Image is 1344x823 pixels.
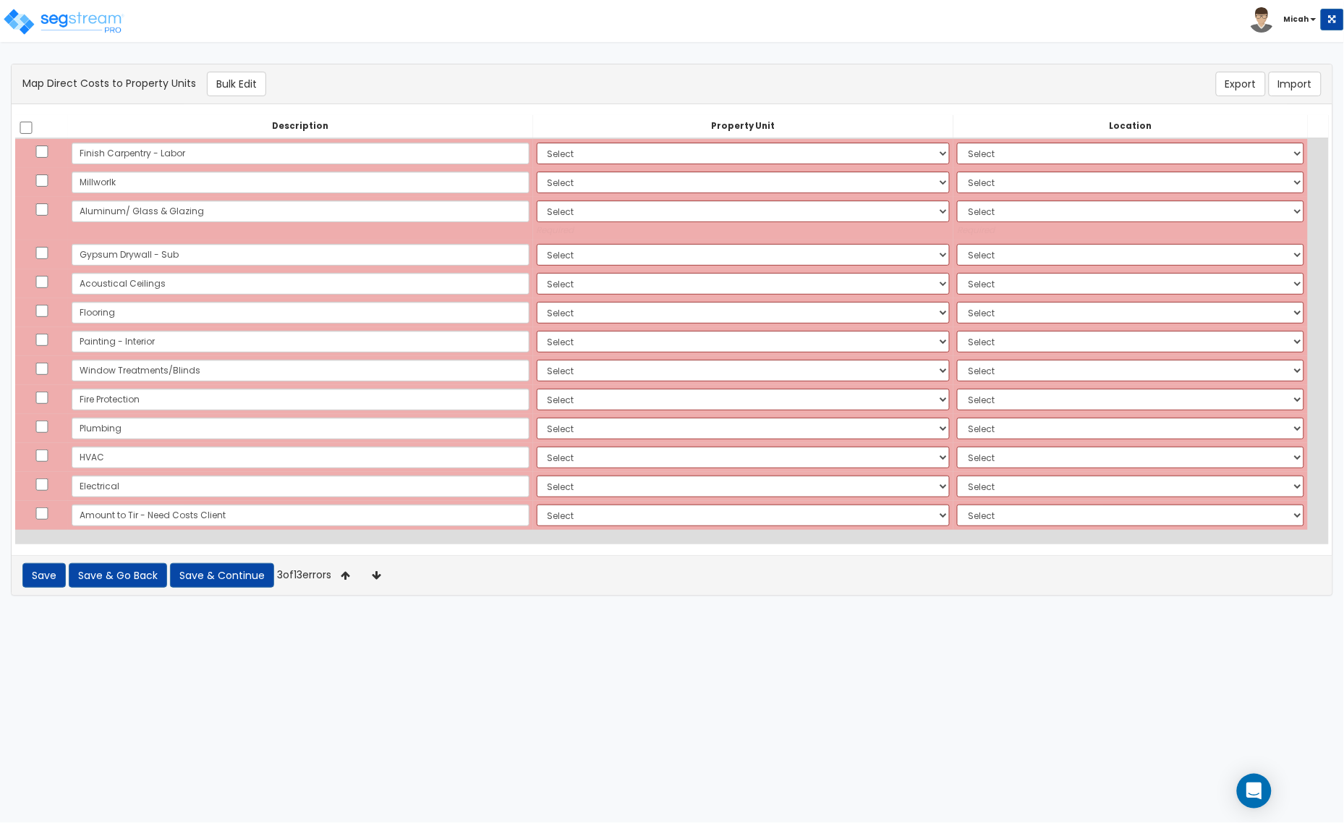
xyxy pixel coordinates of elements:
div: Map Direct Costs to Property Units [12,72,892,96]
span: 13 [294,567,302,582]
button: Import [1269,72,1322,96]
button: Save [22,563,66,588]
button: Save & Continue [170,563,274,588]
th: Location [953,115,1307,138]
div: Open Intercom Messenger [1237,774,1272,809]
i: Required [957,224,995,236]
b: Micah [1284,14,1309,25]
img: avatar.png [1249,7,1275,33]
button: Bulk Edit [207,72,266,96]
i: Required [537,224,574,236]
button: Save & Go Back [69,563,167,588]
img: logo_pro_r.png [2,7,125,36]
span: 3 [277,567,283,582]
button: Export [1216,72,1266,96]
th: Description [68,115,533,138]
div: of errors [277,565,391,586]
th: Property Unit [533,115,954,138]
